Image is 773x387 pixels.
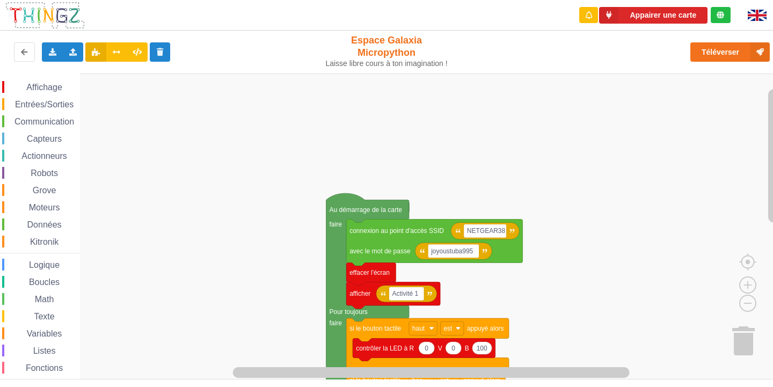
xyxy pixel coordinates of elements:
[349,227,444,235] text: connexion au point d'accès SSID
[33,295,56,304] span: Math
[443,325,453,332] text: est
[330,308,368,316] text: Pour toujours
[25,329,64,338] span: Variables
[330,221,342,228] text: faire
[27,203,62,212] span: Moteurs
[330,206,403,214] text: Au démarrage de la carte
[451,345,455,352] text: 0
[477,345,487,352] text: 100
[321,34,453,68] div: Espace Galaxia Micropython
[26,220,63,229] span: Données
[748,10,767,21] img: gb.png
[349,325,401,332] text: si le bouton tactile
[349,247,411,255] text: avec le mot de passe
[392,290,419,297] text: Activité 1
[438,345,442,352] text: V
[412,325,425,332] text: haut
[27,278,61,287] span: Boucles
[431,247,473,255] text: joyoustuba995
[467,227,506,235] text: NETGEAR38
[24,363,64,373] span: Fonctions
[25,83,63,92] span: Affichage
[32,346,57,355] span: Listes
[690,42,770,62] button: Téléverser
[28,237,60,246] span: Kitronik
[465,345,469,352] text: B
[425,345,428,352] text: 0
[5,1,85,30] img: thingz_logo.png
[349,290,370,297] text: afficher
[599,7,708,24] button: Appairer une carte
[349,269,390,276] text: effacer l'écran
[32,312,56,321] span: Texte
[330,319,342,327] text: faire
[31,186,58,195] span: Grove
[29,169,60,178] span: Robots
[321,59,453,68] div: Laisse libre cours à ton imagination !
[13,100,75,109] span: Entrées/Sorties
[711,7,731,23] div: Tu es connecté au serveur de création de Thingz
[467,325,504,332] text: appuyé alors
[356,345,414,352] text: contrôler la LED à R
[27,260,61,269] span: Logique
[13,117,76,126] span: Communication
[20,151,69,160] span: Actionneurs
[25,134,63,143] span: Capteurs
